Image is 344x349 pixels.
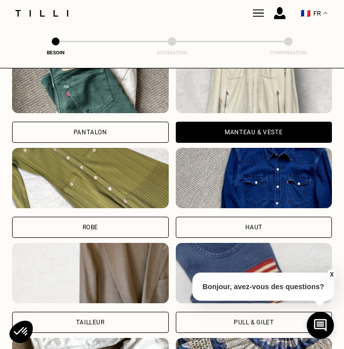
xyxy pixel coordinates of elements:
img: Logo du service de couturière Tilli [12,10,72,17]
div: Robe [83,224,98,230]
img: Tilli retouche votre Robe [12,148,169,208]
div: Confirmation [268,50,308,55]
button: X [326,269,336,280]
img: Tilli retouche votre Pantalon [12,53,169,113]
p: Bonjour, avez-vous des questions? [192,273,334,301]
img: Tilli retouche votre Pull & gilet [176,243,332,303]
img: icône connexion [274,7,286,19]
div: Estimation [152,50,192,55]
div: Tailleur [76,319,105,325]
img: menu déroulant [323,12,327,15]
img: Tilli retouche votre Tailleur [12,243,169,303]
div: Manteau & Veste [225,129,283,135]
button: 🇫🇷 FR [296,4,332,23]
span: 🇫🇷 [301,9,311,18]
img: Tilli retouche votre Manteau & Veste [176,53,332,113]
img: Tilli couturière Paris [253,8,264,19]
img: Tilli retouche votre Haut [176,148,332,208]
div: Pull & gilet [234,319,273,325]
div: Besoin [36,50,76,55]
div: Haut [245,224,262,230]
div: Pantalon [74,129,107,135]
